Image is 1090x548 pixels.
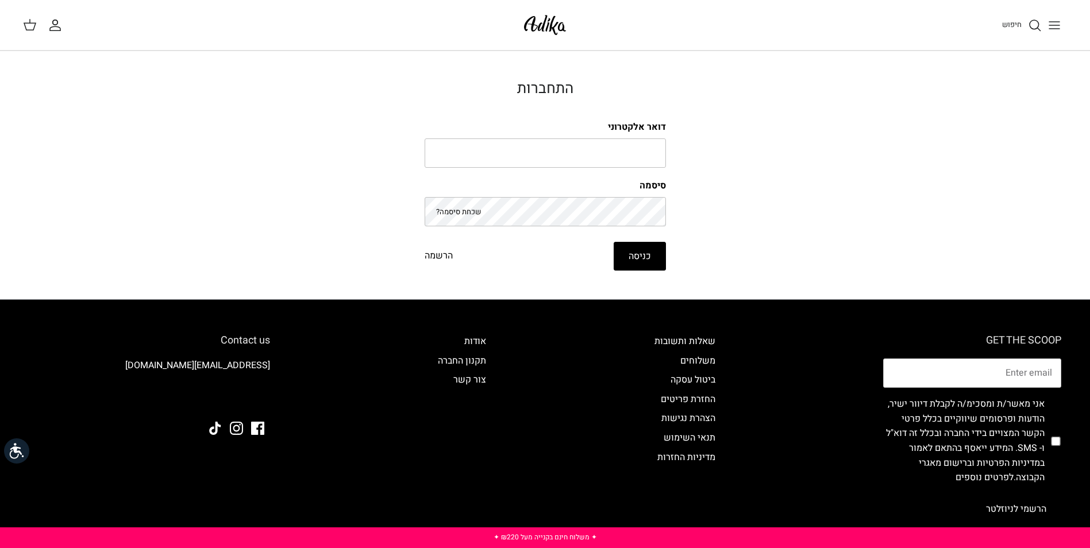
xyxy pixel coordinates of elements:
[643,334,727,523] div: Secondary navigation
[883,358,1061,388] input: Email
[209,422,222,435] a: Tiktok
[425,179,666,192] label: סיסמה
[494,532,597,542] a: ✦ משלוח חינם בקנייה מעל ₪220 ✦
[125,358,270,372] a: [EMAIL_ADDRESS][DOMAIN_NAME]
[238,390,270,405] img: Adika IL
[657,450,715,464] a: מדיניות החזרות
[654,334,715,348] a: שאלות ותשובות
[521,11,569,38] img: Adika IL
[251,422,264,435] a: Facebook
[230,422,243,435] a: Instagram
[438,354,486,368] a: תקנון החברה
[453,373,486,387] a: צור קשר
[661,411,715,425] a: הצהרת נגישות
[664,431,715,445] a: תנאי השימוש
[48,18,67,32] a: החשבון שלי
[425,80,666,98] h2: התחברות
[883,397,1045,485] label: אני מאשר/ת ומסכימ/ה לקבלת דיוור ישיר, הודעות ופרסומים שיווקיים בכלל פרטי הקשר המצויים בידי החברה ...
[661,392,715,406] a: החזרת פריטים
[1002,18,1042,32] a: חיפוש
[614,242,666,271] button: כניסה
[425,121,666,133] label: דואר אלקטרוני
[1002,19,1022,30] span: חיפוש
[426,334,498,523] div: Secondary navigation
[1042,13,1067,38] button: Toggle menu
[425,249,453,264] a: הרשמה
[436,206,481,217] a: שכחת סיסמה?
[464,334,486,348] a: אודות
[883,334,1061,347] h6: GET THE SCOOP
[29,334,270,347] h6: Contact us
[971,495,1061,523] button: הרשמי לניוזלטר
[671,373,715,387] a: ביטול עסקה
[956,470,1014,484] a: לפרטים נוספים
[680,354,715,368] a: משלוחים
